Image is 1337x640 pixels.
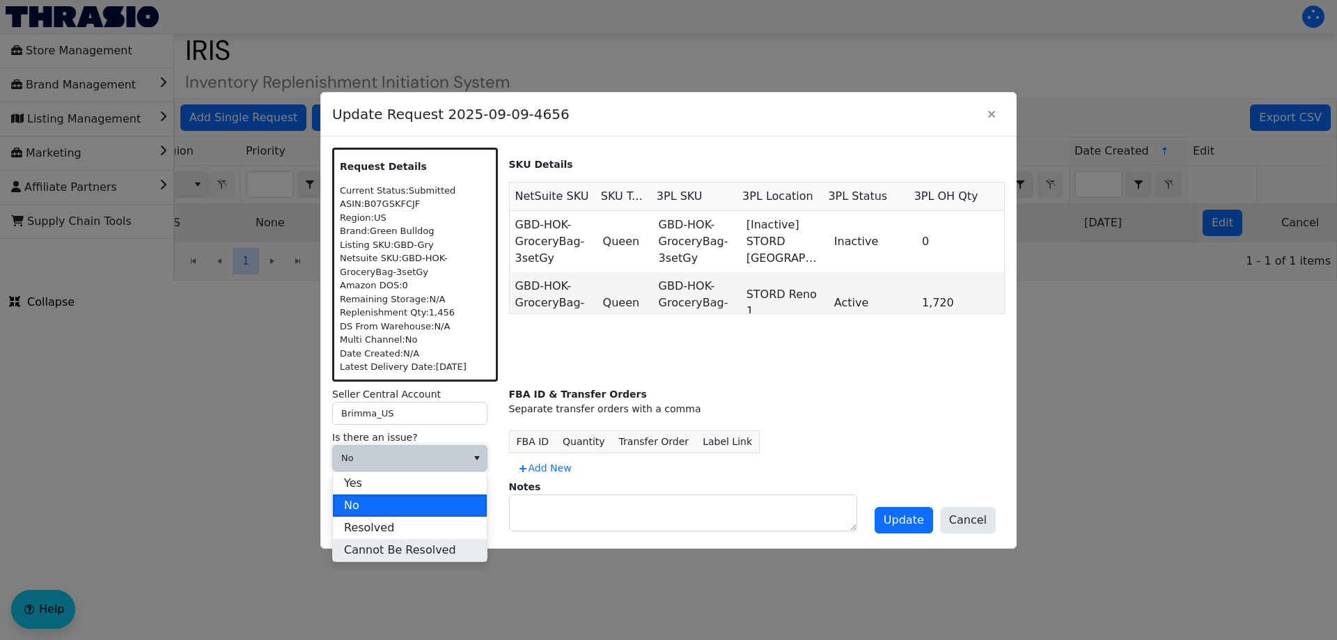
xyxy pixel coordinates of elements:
td: GBD-HOK-GroceryBag-3setGy [510,211,597,272]
button: Update [875,507,933,533]
p: SKU Details [509,157,1006,172]
td: Active [829,272,916,334]
label: Notes [509,481,541,492]
div: Replenishment Qty: 1,456 [340,306,490,320]
td: GBD-HOK-GroceryBag-3setGy [510,272,597,334]
span: 3PL Status [828,188,887,205]
div: Date Created: N/A [340,347,490,361]
button: Close [978,101,1005,127]
div: Remaining Storage: N/A [340,292,490,306]
button: Add New [509,457,580,480]
span: Resolved [344,520,394,536]
span: SKU Type [601,188,646,205]
span: No [341,451,458,465]
div: Separate transfer orders with a comma [509,402,1006,416]
div: Listing SKU: GBD-Gry [340,238,490,252]
span: 3PL Location [742,188,813,205]
span: Update Request 2025-09-09-4656 [332,97,978,132]
button: Cancel [940,507,996,533]
th: Label Link [696,430,759,453]
div: Netsuite SKU: GBD-HOK-GroceryBag-3setGy [340,251,490,279]
span: Add New [517,461,572,476]
div: Region: US [340,211,490,225]
td: Queen [597,211,653,272]
div: Brand: Green Bulldog [340,224,490,238]
span: 3PL SKU [657,188,703,205]
td: GBD-HOK-GroceryBag-3setGy [653,211,741,272]
span: Cannot Be Resolved [344,542,456,559]
td: Inactive [829,211,916,272]
span: NetSuite SKU [515,188,589,205]
th: Quantity [556,430,612,453]
td: STORD Reno 1 [741,272,829,334]
td: [Inactive] STORD [GEOGRAPHIC_DATA] [741,211,829,272]
span: No [344,497,359,514]
label: Seller Central Account [332,387,498,402]
span: Cancel [949,512,987,529]
th: Transfer Order [612,430,696,453]
button: select [467,446,487,471]
div: Latest Delivery Date: [DATE] [340,360,490,374]
span: Yes [344,475,362,492]
p: Request Details [340,159,490,174]
div: DS From Warehouse: N/A [340,320,490,334]
label: Is there an issue? [332,430,498,445]
span: Update [884,512,924,529]
th: FBA ID [509,430,556,453]
span: 3PL OH Qty [914,188,978,205]
td: Queen [597,272,653,334]
td: 0 [916,211,1004,272]
div: Multi Channel: No [340,333,490,347]
div: ASIN: B07GSKFCJF [340,197,490,211]
div: Current Status: Submitted [340,184,490,198]
td: 1,720 [916,272,1004,334]
div: Amazon DOS: 0 [340,279,490,292]
div: FBA ID & Transfer Orders [509,387,1006,402]
td: GBD-HOK-GroceryBag-3setGy [653,272,741,334]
